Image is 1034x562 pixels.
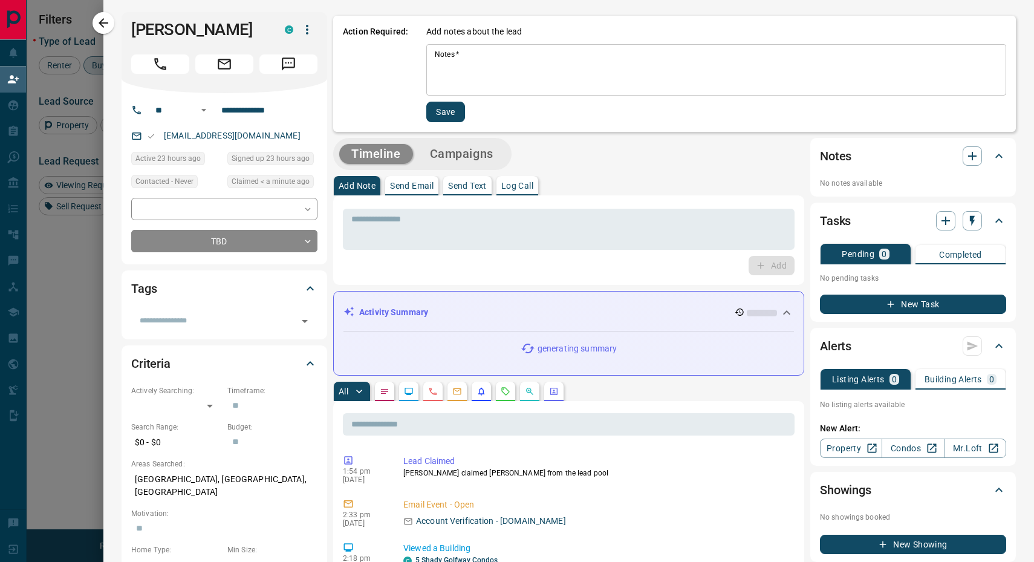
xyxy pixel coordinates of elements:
[390,181,434,190] p: Send Email
[380,387,389,396] svg: Notes
[131,508,317,519] p: Motivation:
[842,250,874,258] p: Pending
[339,181,376,190] p: Add Note
[131,422,221,433] p: Search Range:
[426,25,522,38] p: Add notes about the lead
[820,142,1006,171] div: Notes
[416,515,566,528] p: Account Verification - [DOMAIN_NAME]
[501,181,533,190] p: Log Call
[820,535,1006,554] button: New Showing
[925,375,982,384] p: Building Alerts
[259,54,317,74] span: Message
[549,387,559,396] svg: Agent Actions
[538,342,617,355] p: generating summary
[343,467,385,475] p: 1:54 pm
[339,144,413,164] button: Timeline
[418,144,506,164] button: Campaigns
[343,511,385,519] p: 2:33 pm
[131,385,221,396] p: Actively Searching:
[227,544,317,555] p: Min Size:
[944,439,1006,458] a: Mr.Loft
[820,439,882,458] a: Property
[343,475,385,484] p: [DATE]
[135,175,193,188] span: Contacted - Never
[227,152,317,169] div: Sun Aug 17 2025
[232,175,310,188] span: Claimed < a minute ago
[476,387,486,396] svg: Listing Alerts
[131,20,267,39] h1: [PERSON_NAME]
[131,354,171,373] h2: Criteria
[131,459,317,469] p: Areas Searched:
[232,152,310,165] span: Signed up 23 hours ago
[820,422,1006,435] p: New Alert:
[820,480,871,500] h2: Showings
[820,512,1006,523] p: No showings booked
[131,274,317,303] div: Tags
[525,387,535,396] svg: Opportunities
[403,455,790,468] p: Lead Claimed
[820,336,851,356] h2: Alerts
[227,422,317,433] p: Budget:
[820,206,1006,235] div: Tasks
[343,519,385,528] p: [DATE]
[820,269,1006,287] p: No pending tasks
[882,250,886,258] p: 0
[285,25,293,34] div: condos.ca
[892,375,897,384] p: 0
[227,175,317,192] div: Mon Aug 18 2025
[820,178,1006,189] p: No notes available
[404,387,414,396] svg: Lead Browsing Activity
[403,468,790,479] p: [PERSON_NAME] claimed [PERSON_NAME] from the lead pool
[403,542,790,555] p: Viewed a Building
[227,385,317,396] p: Timeframe:
[882,439,944,458] a: Condos
[989,375,994,384] p: 0
[343,25,408,122] p: Action Required:
[195,54,253,74] span: Email
[343,301,794,324] div: Activity Summary
[820,475,1006,505] div: Showings
[820,295,1006,314] button: New Task
[296,313,313,330] button: Open
[820,211,851,230] h2: Tasks
[131,544,221,555] p: Home Type:
[403,498,790,511] p: Email Event - Open
[197,103,211,117] button: Open
[339,387,348,396] p: All
[448,181,487,190] p: Send Text
[832,375,885,384] p: Listing Alerts
[452,387,462,396] svg: Emails
[135,152,201,165] span: Active 23 hours ago
[131,54,189,74] span: Call
[131,279,157,298] h2: Tags
[820,146,851,166] h2: Notes
[359,306,428,319] p: Activity Summary
[428,387,438,396] svg: Calls
[131,433,221,453] p: $0 - $0
[131,469,317,502] p: [GEOGRAPHIC_DATA], [GEOGRAPHIC_DATA], [GEOGRAPHIC_DATA]
[131,230,317,252] div: TBD
[164,131,301,140] a: [EMAIL_ADDRESS][DOMAIN_NAME]
[131,152,221,169] div: Sun Aug 17 2025
[426,102,465,122] button: Save
[939,250,982,259] p: Completed
[131,349,317,378] div: Criteria
[820,399,1006,410] p: No listing alerts available
[820,332,1006,361] div: Alerts
[147,132,155,140] svg: Email Valid
[501,387,510,396] svg: Requests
